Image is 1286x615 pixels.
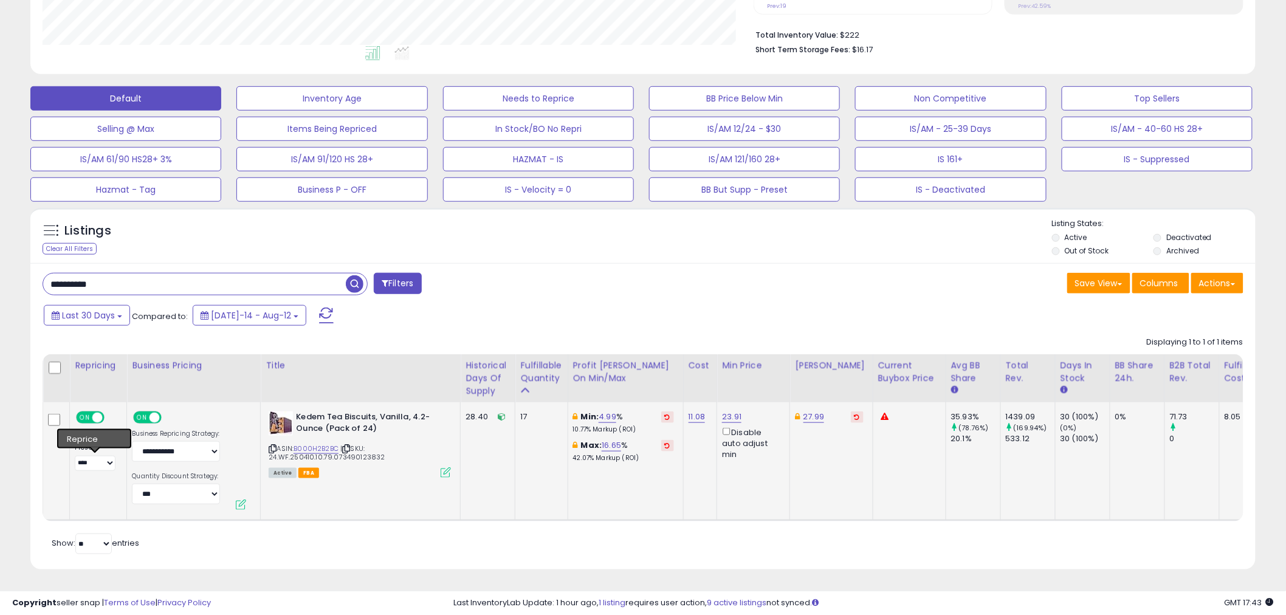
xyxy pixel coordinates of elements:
[573,441,578,449] i: This overrides the store level max markup for this listing
[62,309,115,321] span: Last 30 Days
[581,411,599,422] b: Min:
[1191,273,1243,294] button: Actions
[135,413,150,423] span: ON
[211,309,291,321] span: [DATE]-14 - Aug-12
[1166,232,1212,242] label: Deactivated
[52,537,139,549] span: Show: entries
[12,597,57,608] strong: Copyright
[30,117,221,141] button: Selling @ Max
[951,411,1000,422] div: 35.93%
[132,311,188,322] span: Compared to:
[722,425,780,460] div: Disable auto adjust min
[795,413,800,421] i: This overrides the store level Dynamic Max Price for this listing
[44,305,130,326] button: Last 30 Days
[573,454,674,462] p: 42.07% Markup (ROI)
[689,411,706,423] a: 11.08
[1140,277,1178,289] span: Columns
[443,177,634,202] button: IS - Velocity = 0
[755,44,850,55] b: Short Term Storage Fees:
[1170,359,1214,385] div: B2B Total Rev.
[1170,411,1219,422] div: 71.73
[1061,433,1110,444] div: 30 (100%)
[707,597,767,608] a: 9 active listings
[1115,359,1160,385] div: BB Share 24h.
[599,411,616,423] a: 4.99
[649,117,840,141] button: IS/AM 12/24 - $30
[573,411,674,434] div: %
[30,86,221,111] button: Default
[520,359,562,385] div: Fulfillable Quantity
[1065,246,1109,256] label: Out of Stock
[236,177,427,202] button: Business P - OFF
[75,430,117,441] div: Amazon AI
[852,44,873,55] span: $16.17
[1061,385,1068,396] small: Days In Stock.
[665,414,670,420] i: Revert to store-level Min Markup
[443,117,634,141] button: In Stock/BO No Repri
[296,411,444,437] b: Kedem Tea Biscuits, Vanilla, 4.2-Ounce (Pack of 24)
[767,2,786,10] small: Prev: 19
[1018,2,1051,10] small: Prev: 42.59%
[599,597,626,608] a: 1 listing
[689,359,712,372] div: Cost
[1052,218,1256,230] p: Listing States:
[951,359,995,385] div: Avg BB Share
[266,359,455,372] div: Title
[795,359,867,372] div: [PERSON_NAME]
[855,147,1046,171] button: IS 161+
[269,411,293,436] img: 516AYeZZBEL._SL40_.jpg
[1067,273,1130,294] button: Save View
[573,413,578,421] i: This overrides the store level min markup for this listing
[75,359,122,372] div: Repricing
[722,359,785,372] div: Min Price
[581,439,602,451] b: Max:
[1170,433,1219,444] div: 0
[30,147,221,171] button: IS/AM 61/90 HS28+ 3%
[1147,337,1243,348] div: Displaying 1 to 1 of 1 items
[236,86,427,111] button: Inventory Age
[855,86,1046,111] button: Non Competitive
[269,411,451,476] div: ASIN:
[104,597,156,608] a: Terms of Use
[132,359,255,372] div: Business Pricing
[602,439,621,452] a: 16.65
[160,413,179,423] span: OFF
[443,147,634,171] button: HAZMAT - IS
[951,433,1000,444] div: 20.1%
[466,359,510,397] div: Historical Days Of Supply
[951,385,958,396] small: Avg BB Share.
[959,423,989,433] small: (78.76%)
[1061,359,1105,385] div: Days In Stock
[103,413,122,423] span: OFF
[157,597,211,608] a: Privacy Policy
[269,444,385,462] span: | SKU: 24.WF.250410.10.79.073490123832
[236,117,427,141] button: Items Being Repriced
[1062,117,1253,141] button: IS/AM - 40-60 HS 28+
[520,411,558,422] div: 17
[1065,232,1087,242] label: Active
[193,305,306,326] button: [DATE]-14 - Aug-12
[665,442,670,448] i: Revert to store-level Max Markup
[1006,433,1055,444] div: 533.12
[1062,86,1253,111] button: Top Sellers
[573,359,678,385] div: Profit [PERSON_NAME] on Min/Max
[298,468,319,478] span: FBA
[1014,423,1047,433] small: (169.94%)
[1225,597,1274,608] span: 2025-09-12 17:43 GMT
[466,411,506,422] div: 28.40
[1115,411,1155,422] div: 0%
[855,117,1046,141] button: IS/AM - 25-39 Days
[573,440,674,462] div: %
[236,147,427,171] button: IS/AM 91/120 HS 28+
[755,30,838,40] b: Total Inventory Value:
[454,597,1274,609] div: Last InventoryLab Update: 1 hour ago, requires user action, not synced.
[649,177,840,202] button: BB But Supp - Preset
[43,243,97,255] div: Clear All Filters
[30,177,221,202] button: Hazmat - Tag
[1132,273,1189,294] button: Columns
[1166,246,1199,256] label: Archived
[854,414,860,420] i: Revert to store-level Dynamic Max Price
[12,597,211,609] div: seller snap | |
[1061,423,1078,433] small: (0%)
[855,177,1046,202] button: IS - Deactivated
